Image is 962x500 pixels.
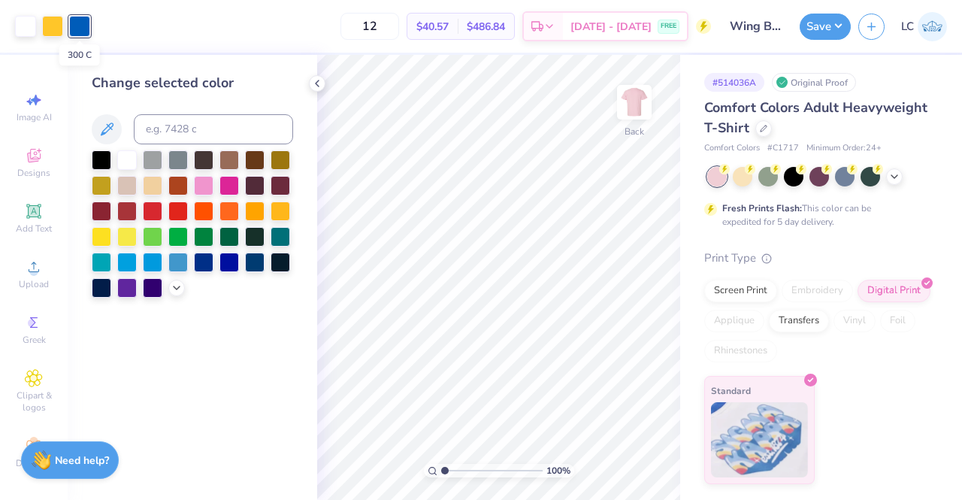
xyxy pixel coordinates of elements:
[704,73,764,92] div: # 514036A
[704,142,760,155] span: Comfort Colors
[901,12,947,41] a: LC
[800,14,851,40] button: Save
[769,310,829,332] div: Transfers
[134,114,293,144] input: e.g. 7428 c
[918,12,947,41] img: Lacy Cook
[711,402,808,477] img: Standard
[467,19,505,35] span: $486.84
[16,223,52,235] span: Add Text
[704,310,764,332] div: Applique
[17,167,50,179] span: Designs
[833,310,876,332] div: Vinyl
[704,280,777,302] div: Screen Print
[722,202,907,229] div: This color can be expedited for 5 day delivery.
[880,310,915,332] div: Foil
[59,44,100,65] div: 300 C
[782,280,853,302] div: Embroidery
[619,87,649,117] img: Back
[767,142,799,155] span: # C1717
[546,464,570,477] span: 100 %
[570,19,652,35] span: [DATE] - [DATE]
[661,21,676,32] span: FREE
[858,280,930,302] div: Digital Print
[704,340,777,362] div: Rhinestones
[901,18,914,35] span: LC
[340,13,399,40] input: – –
[806,142,882,155] span: Minimum Order: 24 +
[718,11,792,41] input: Untitled Design
[704,250,932,267] div: Print Type
[704,98,927,137] span: Comfort Colors Adult Heavyweight T-Shirt
[17,111,52,123] span: Image AI
[625,125,644,138] div: Back
[16,457,52,469] span: Decorate
[55,453,109,468] strong: Need help?
[23,334,46,346] span: Greek
[92,73,293,93] div: Change selected color
[772,73,856,92] div: Original Proof
[711,383,751,398] span: Standard
[416,19,449,35] span: $40.57
[722,202,802,214] strong: Fresh Prints Flash:
[19,278,49,290] span: Upload
[8,389,60,414] span: Clipart & logos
